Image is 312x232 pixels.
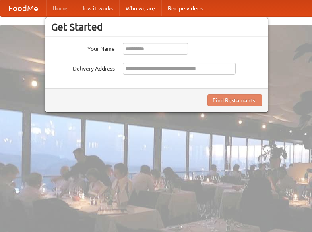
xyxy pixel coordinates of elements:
[51,63,115,73] label: Delivery Address
[161,0,209,16] a: Recipe videos
[119,0,161,16] a: Who we are
[46,0,74,16] a: Home
[74,0,119,16] a: How it works
[51,21,262,33] h3: Get Started
[51,43,115,53] label: Your Name
[207,94,262,106] button: Find Restaurants!
[0,0,46,16] a: FoodMe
